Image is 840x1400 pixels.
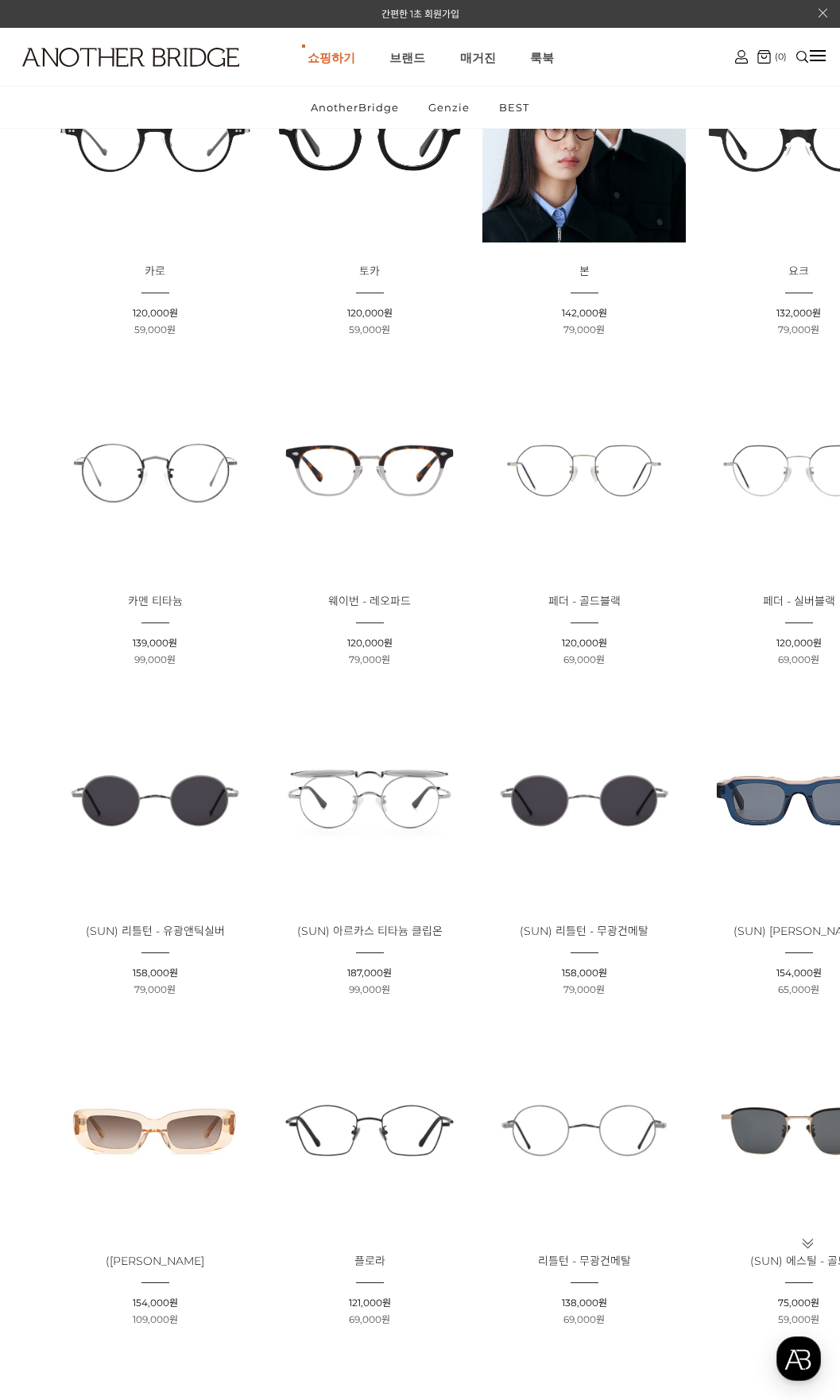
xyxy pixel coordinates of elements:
span: 페더 - 골드블랙 [548,594,621,608]
span: 59,000원 [134,324,176,335]
span: 본 [579,264,590,278]
a: 페더 - 골드블랙 [548,595,621,607]
a: 토카 [359,266,380,277]
a: 대화 [105,504,205,544]
a: 요크 [788,266,809,277]
span: 59,000원 [778,1313,819,1325]
span: 120,000원 [776,637,822,649]
span: 웨이번 - 레오파드 [328,594,411,608]
span: 요크 [788,264,809,278]
span: 69,000원 [778,653,819,665]
span: 65,000원 [778,983,819,995]
a: 브랜드 [389,29,425,86]
a: 리틀턴 - 무광건메탈 [538,1255,631,1267]
span: 138,000원 [562,1297,607,1309]
a: Genzie [415,87,483,128]
a: 쇼핑하기 [308,29,355,86]
span: 158,000원 [133,967,178,979]
span: 120,000원 [347,637,393,649]
img: 리틀턴 - 무광건메탈 안경 - 세련된 디자인의 실버 안경 이미지 [482,1029,686,1232]
span: 120,000원 [562,637,607,649]
span: 79,000원 [134,983,176,995]
img: ARKAS TITANIUM CLIP-ON 선글라스 - 티타늄 소재와 세련된 디자인의 클립온 이미지 [268,699,471,902]
span: 79,000원 [563,983,605,995]
span: (SUN) 아르카스 티타늄 클립온 [297,924,443,938]
a: logo [8,48,135,106]
a: 매거진 [460,29,496,86]
span: (SUN) 리틀턴 - 무광건메탈 [520,924,648,938]
img: logo [22,48,239,67]
img: 리틀턴 무광건메탈 선글라스 - 다양한 패션에 어울리는 이미지 [482,699,686,902]
span: ([PERSON_NAME] [106,1254,204,1268]
span: 페더 - 실버블랙 [763,594,835,608]
span: 99,000원 [349,983,390,995]
span: 79,000원 [778,324,819,335]
span: 카로 [145,264,165,278]
span: 79,000원 [563,324,605,335]
span: 120,000원 [133,307,178,319]
img: 플로라 글라스 블랙 - 스타일리시한 블랙 안경 제품 이미지 [268,1029,471,1232]
a: 카멘 티타늄 [128,595,183,607]
a: (SUN) 아르카스 티타늄 클립온 [297,925,443,937]
img: 카멘 티타늄 - 팀 그레이 색상, 세련된 일상 스타일 안경 [53,369,257,572]
span: 플로라 [354,1254,385,1268]
span: 대화 [145,529,165,541]
span: 154,000원 [776,967,822,979]
span: 142,000원 [562,307,607,319]
a: 룩북 [530,29,554,86]
a: BEST [486,87,543,128]
span: 120,000원 [347,307,393,319]
a: (0) [757,50,787,64]
a: 웨이번 - 레오파드 [328,595,411,607]
a: 홈 [5,504,105,544]
a: 본 [579,266,590,277]
span: 132,000원 [776,307,821,319]
img: 페더 - 골드블랙 이미지 - 금블랙 세련된 안경 [482,369,686,572]
span: 154,000원 [133,1297,178,1309]
img: cart [757,50,771,64]
span: 75,000원 [778,1297,819,1309]
span: 홈 [50,528,60,541]
a: 카로 [145,266,165,277]
span: 99,000원 [134,653,176,665]
img: 웨이번 - 레오파드 안경, 세련된 레오파드 패턴의 아이웨어 모양 [268,369,471,572]
img: 토카 아세테이트 뿔테 안경 이미지 [268,39,471,242]
span: 109,000원 [133,1313,178,1325]
img: 카로 - 감각적인 디자인의 패션 아이템 이미지 [53,39,257,242]
a: 설정 [205,504,305,544]
img: search [796,51,808,63]
span: 69,000원 [563,653,605,665]
a: 페더 - 실버블랙 [763,595,835,607]
img: 본 - 동그란 렌즈로 돋보이는 아세테이트 안경 이미지 [482,39,686,242]
span: 79,000원 [349,653,390,665]
a: 플로라 [354,1255,385,1267]
span: 158,000원 [562,967,607,979]
span: 121,000원 [349,1297,391,1309]
a: ([PERSON_NAME] [106,1255,204,1267]
span: 69,000원 [349,1313,390,1325]
span: 187,000원 [347,967,392,979]
span: 리틀턴 - 무광건메탈 [538,1254,631,1268]
a: AnotherBridge [297,87,412,128]
a: 간편한 1초 회원가입 [381,8,459,20]
span: 토카 [359,264,380,278]
span: 139,000원 [133,637,177,649]
span: (SUN) 리틀턴 - 유광앤틱실버 [86,924,225,938]
img: 리틀턴 유광앤틱실버 선글라스 - 여름룩에 잘 어울리는 스타일리시한 ACS [53,699,257,902]
span: 카멘 티타늄 [128,594,183,608]
span: (0) [771,51,787,62]
span: 59,000원 [349,324,390,335]
span: 69,000원 [563,1313,605,1325]
a: (SUN) 리틀턴 - 유광앤틱실버 [86,925,225,937]
span: 설정 [246,528,265,541]
a: (SUN) 리틀턴 - 무광건메탈 [520,925,648,937]
img: cart [735,50,748,64]
img: 카르시 선글라스 - 모던한 베이지 색상, 스타일리시한 여름 패션 아이템 이미지 [53,1029,257,1232]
